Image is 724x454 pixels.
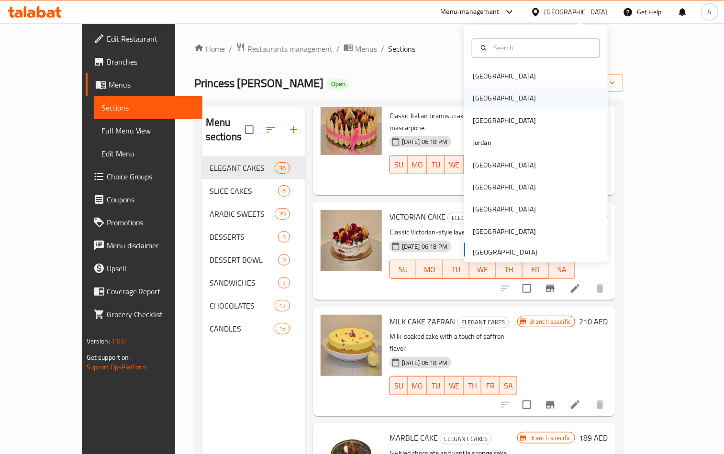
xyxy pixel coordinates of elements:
button: FR [523,260,549,279]
button: MO [416,260,443,279]
button: SU [390,260,416,279]
div: ELEGANT CAKES [447,212,500,223]
span: MO [420,263,439,277]
div: SANDWICHES [210,277,278,288]
span: WE [473,263,492,277]
img: VICTORIAN CAKE [321,210,382,271]
span: 6 [278,187,290,196]
img: MILK CAKE ZAFRAN [321,315,382,376]
span: Sections [101,102,195,113]
li: / [336,43,340,55]
span: Coverage Report [107,286,195,297]
div: [GEOGRAPHIC_DATA] [473,182,536,193]
span: 20 [275,210,290,219]
h6: 210 AED [579,315,608,328]
a: Upsell [86,257,203,280]
div: items [278,277,290,288]
div: items [275,208,290,220]
span: Sections [388,43,415,55]
span: SU [394,158,404,172]
span: MILK CAKE ZAFRAN [390,314,455,329]
nav: breadcrumb [194,43,624,55]
span: 13 [275,301,290,310]
span: ELEGANT CAKES [210,162,275,174]
div: [GEOGRAPHIC_DATA] [545,7,608,17]
a: Branches [86,50,203,73]
div: [GEOGRAPHIC_DATA] [473,226,536,237]
span: Upsell [107,263,195,274]
button: WE [445,376,464,395]
a: Edit Restaurant [86,27,203,50]
button: SA [500,376,517,395]
span: Choice Groups [107,171,195,182]
div: items [278,185,290,197]
span: DESSERTS [210,231,278,243]
span: Select all sections [239,120,259,140]
div: ELEGANT CAKES [440,433,492,444]
span: [DATE] 06:18 PM [398,242,451,251]
li: / [381,43,384,55]
a: Full Menu View [94,119,203,142]
span: MARBLE CAKE [390,431,438,445]
button: Branch-specific-item [539,277,562,300]
a: Promotions [86,211,203,234]
a: Grocery Checklist [86,303,203,326]
div: ELEGANT CAKES36 [202,156,305,179]
span: MO [412,379,423,393]
span: Get support on: [87,351,131,364]
div: SLICE CAKES6 [202,179,305,202]
span: ELEGANT CAKES [448,212,499,223]
h6: 189 AED [579,431,608,444]
p: Classic Victorian-style layered sponge with cream. [390,226,575,238]
div: DESSERT BOWL [210,254,278,266]
h2: Menu sections [206,115,245,144]
span: 2 [278,278,290,288]
button: TU [443,260,469,279]
div: SANDWICHES2 [202,271,305,294]
span: Menus [355,43,377,55]
span: 9 [278,233,290,242]
span: Full Menu View [101,125,195,136]
button: delete [589,393,612,416]
span: SA [503,379,513,393]
a: Home [194,43,225,55]
span: export [569,77,615,89]
span: CANDLES [210,323,275,334]
span: WE [449,379,460,393]
span: VICTORIAN CAKE [390,210,446,224]
span: Coupons [107,194,195,205]
span: Branches [107,56,195,67]
span: TH [500,263,518,277]
span: Open [327,80,349,88]
a: Restaurants management [236,43,333,55]
a: Edit menu item [569,283,581,294]
span: Promotions [107,217,195,228]
span: TU [447,263,466,277]
button: TH [496,260,522,279]
span: SA [553,263,571,277]
div: items [275,300,290,311]
span: ARABIC SWEETS [210,208,275,220]
button: WE [445,155,464,174]
span: CHOCOLATES [210,300,275,311]
span: Edit Menu [101,148,195,159]
span: Branch specific [525,433,575,443]
button: TU [427,376,445,395]
div: Menu-management [441,6,500,18]
div: CANDLES15 [202,317,305,340]
div: Open [327,78,349,90]
div: items [278,231,290,243]
span: A [708,7,712,17]
span: Branch specific [525,317,575,326]
span: FR [526,263,545,277]
button: TH [464,376,481,395]
div: Jordan [473,138,491,148]
button: Add section [282,118,305,141]
div: SLICE CAKES [210,185,278,197]
a: Edit Menu [94,142,203,165]
span: [DATE] 06:18 PM [398,137,451,146]
a: Coupons [86,188,203,211]
span: FR [485,379,495,393]
div: ARABIC SWEETS20 [202,202,305,225]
